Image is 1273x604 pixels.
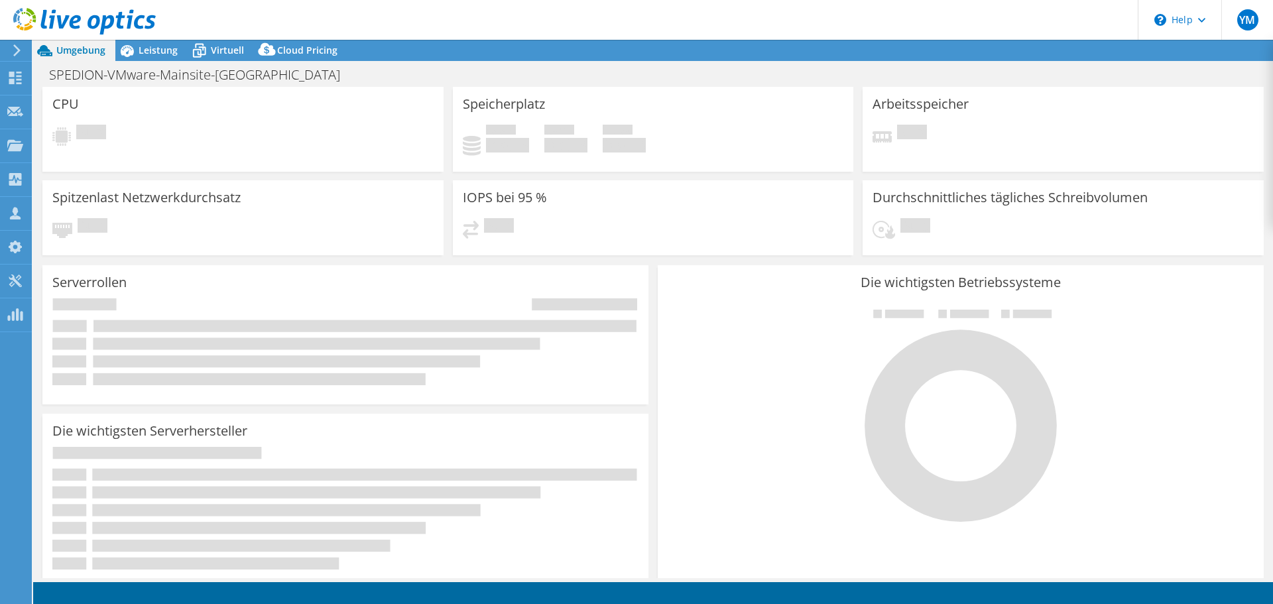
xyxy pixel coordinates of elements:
h4: 0 GiB [486,138,529,152]
span: Umgebung [56,44,105,56]
span: Verfügbar [544,125,574,138]
span: Ausstehend [900,218,930,236]
h4: 0 GiB [544,138,587,152]
span: Ausstehend [76,125,106,143]
span: Virtuell [211,44,244,56]
span: Ausstehend [484,218,514,236]
h4: 0 GiB [603,138,646,152]
svg: \n [1154,14,1166,26]
h3: Die wichtigsten Betriebssysteme [668,275,1254,290]
span: Cloud Pricing [277,44,337,56]
h3: Spitzenlast Netzwerkdurchsatz [52,190,241,205]
span: Ausstehend [897,125,927,143]
h3: Serverrollen [52,275,127,290]
h3: IOPS bei 95 % [463,190,547,205]
h3: Arbeitsspeicher [873,97,969,111]
h3: Durchschnittliches tägliches Schreibvolumen [873,190,1148,205]
h3: Die wichtigsten Serverhersteller [52,424,247,438]
h3: CPU [52,97,79,111]
h1: SPEDION-VMware-Mainsite-[GEOGRAPHIC_DATA] [43,68,361,82]
span: Leistung [139,44,178,56]
span: Insgesamt [603,125,633,138]
span: Belegt [486,125,516,138]
span: Ausstehend [78,218,107,236]
span: YM [1237,9,1258,30]
h3: Speicherplatz [463,97,545,111]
